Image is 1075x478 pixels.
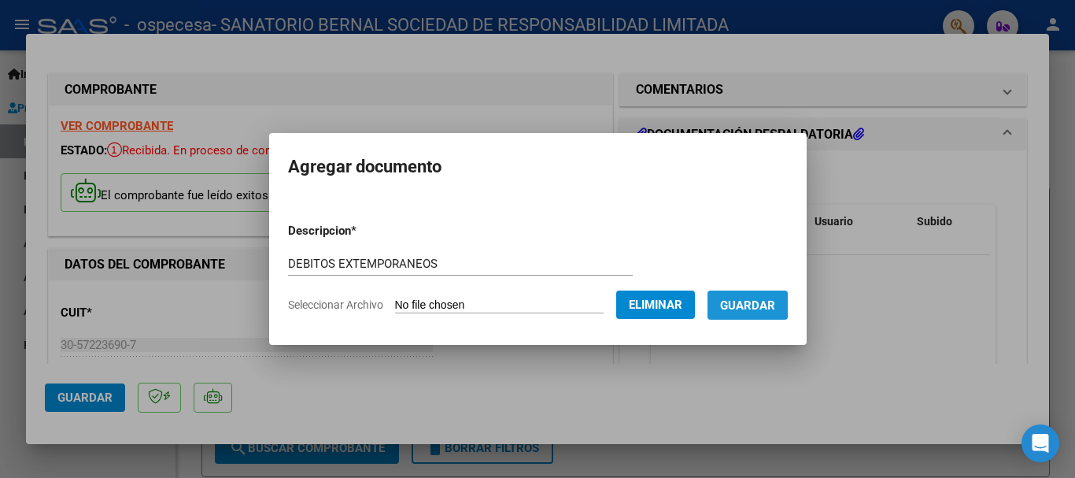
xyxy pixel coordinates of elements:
span: Eliminar [629,298,682,312]
h2: Agregar documento [288,152,788,182]
div: Open Intercom Messenger [1021,424,1059,462]
span: Seleccionar Archivo [288,298,383,311]
button: Eliminar [616,291,695,319]
span: Guardar [720,298,775,313]
p: Descripcion [288,222,438,240]
button: Guardar [707,291,788,320]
